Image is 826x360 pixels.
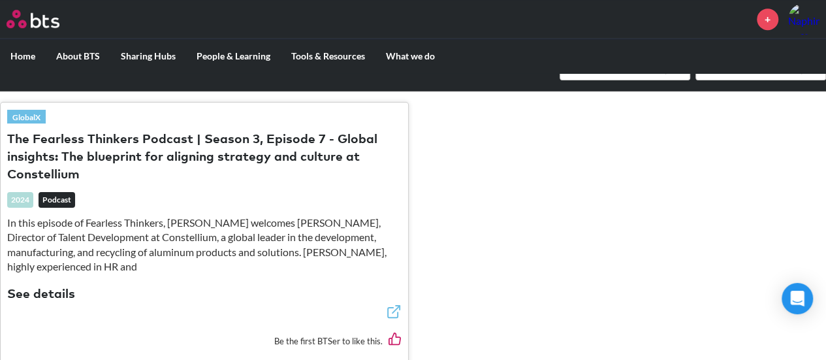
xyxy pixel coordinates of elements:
[39,192,75,208] em: Podcast
[7,10,84,28] a: Go home
[788,3,819,35] img: Naphinya Rassamitat
[186,39,281,73] label: People & Learning
[46,39,110,73] label: About BTS
[281,39,375,73] label: Tools & Resources
[7,216,402,274] p: In this episode of Fearless Thinkers, [PERSON_NAME] welcomes [PERSON_NAME], Director of Talent De...
[757,8,778,30] a: +
[7,286,75,304] button: See details
[7,110,46,124] a: GlobalX
[375,39,445,73] label: What we do
[782,283,813,314] div: Open Intercom Messenger
[7,131,402,184] button: The Fearless Thinkers Podcast | Season 3, Episode 7 - Global insights: The blueprint for aligning...
[7,192,33,208] div: 2024
[386,304,402,323] a: External link
[7,323,402,359] div: Be the first BTSer to like this.
[7,10,59,28] img: BTS Logo
[788,3,819,35] a: Profile
[110,39,186,73] label: Sharing Hubs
